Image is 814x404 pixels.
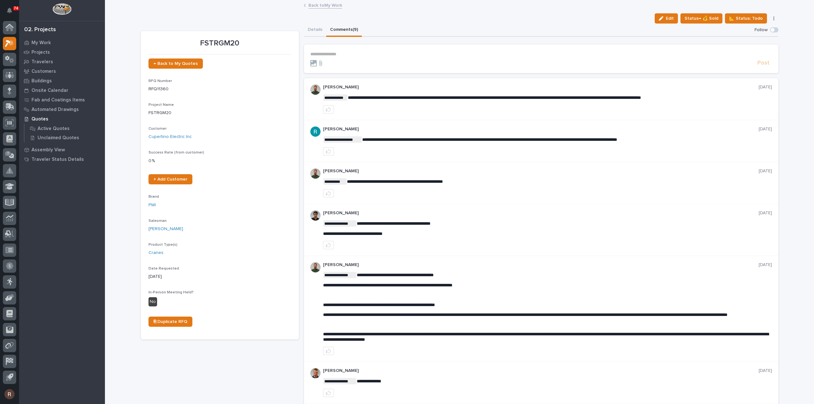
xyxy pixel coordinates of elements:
[148,103,174,107] span: Project Name
[755,27,768,33] p: Follow
[31,78,52,84] p: Buildings
[148,110,291,116] p: FSTRGM20
[310,127,321,137] img: ACg8ocLIQ8uTLu8xwXPI_zF_j4cWilWA_If5Zu0E3tOGGkFk=s96-c
[148,273,291,280] p: [DATE]
[666,16,674,21] span: Edit
[148,297,157,306] div: No
[323,262,759,268] p: [PERSON_NAME]
[323,127,759,132] p: [PERSON_NAME]
[680,13,722,24] button: Status→ 💰 Sold
[154,177,187,181] span: + Add Customer
[757,59,769,67] span: Post
[19,66,105,76] a: Customers
[24,26,56,33] div: 02. Projects
[759,210,772,216] p: [DATE]
[148,174,192,184] a: + Add Customer
[154,61,198,66] span: ← Back to My Quotes
[148,291,194,294] span: In-Person Meeting Held?
[31,147,65,153] p: Assembly View
[323,389,334,397] button: like this post
[759,168,772,174] p: [DATE]
[725,13,767,24] button: 📐 Status: Todo
[310,262,321,272] img: AATXAJw4slNr5ea0WduZQVIpKGhdapBAGQ9xVsOeEvl5=s96-c
[31,50,50,55] p: Projects
[31,69,56,74] p: Customers
[323,189,334,197] button: like this post
[148,226,183,232] a: [PERSON_NAME]
[31,97,85,103] p: Fab and Coatings Items
[8,8,16,18] div: Notifications74
[759,262,772,268] p: [DATE]
[310,368,321,378] img: AOh14Gijbd6eejXF32J59GfCOuyvh5OjNDKoIp8XuOuX=s96-c
[24,133,105,142] a: Unclaimed Quotes
[304,24,326,37] button: Details
[148,79,172,83] span: RFQ Number
[323,210,759,216] p: [PERSON_NAME]
[24,124,105,133] a: Active Quotes
[19,154,105,164] a: Traveler Status Details
[154,319,187,324] span: ⎘ Duplicate RFQ
[31,88,68,93] p: Onsite Calendar
[323,241,334,249] button: like this post
[755,59,772,67] button: Post
[148,195,159,199] span: Brand
[14,6,18,10] p: 74
[19,38,105,47] a: My Work
[19,145,105,154] a: Assembly View
[148,267,179,270] span: Date Requested
[685,15,718,22] span: Status→ 💰 Sold
[31,59,53,65] p: Travelers
[31,116,48,122] p: Quotes
[323,347,334,355] button: like this post
[310,85,321,95] img: AATXAJw4slNr5ea0WduZQVIpKGhdapBAGQ9xVsOeEvl5=s96-c
[148,250,163,256] a: Cranes
[52,3,71,15] img: Workspace Logo
[326,24,362,37] button: Comments (9)
[3,387,16,401] button: users-avatar
[308,1,342,9] a: Back toMy Work
[148,202,156,209] a: PWI
[31,40,51,46] p: My Work
[3,4,16,17] button: Notifications
[148,219,167,223] span: Salesman
[31,157,84,162] p: Traveler Status Details
[19,76,105,86] a: Buildings
[31,107,79,113] p: Automated Drawings
[323,85,759,90] p: [PERSON_NAME]
[148,151,204,154] span: Success Rate (from customer)
[655,13,678,24] button: Edit
[19,105,105,114] a: Automated Drawings
[19,86,105,95] a: Onsite Calendar
[19,114,105,124] a: Quotes
[148,58,203,69] a: ← Back to My Quotes
[19,57,105,66] a: Travelers
[310,168,321,179] img: AATXAJw4slNr5ea0WduZQVIpKGhdapBAGQ9xVsOeEvl5=s96-c
[148,317,192,327] a: ⎘ Duplicate RFQ
[19,47,105,57] a: Projects
[323,168,759,174] p: [PERSON_NAME]
[148,134,192,140] a: Cupertino Electric Inc
[19,95,105,105] a: Fab and Coatings Items
[323,147,334,155] button: like this post
[148,39,291,48] p: FSTRGM20
[729,15,763,22] span: 📐 Status: Todo
[759,127,772,132] p: [DATE]
[148,86,291,92] p: RFQ11360
[148,127,167,131] span: Customer
[148,243,177,247] span: Product Type(s)
[148,158,291,164] p: 0 %
[323,368,759,373] p: [PERSON_NAME]
[38,135,79,141] p: Unclaimed Quotes
[38,126,70,132] p: Active Quotes
[759,85,772,90] p: [DATE]
[323,105,334,113] button: like this post
[759,368,772,373] p: [DATE]
[310,210,321,221] img: AOh14Gjx62Rlbesu-yIIyH4c_jqdfkUZL5_Os84z4H1p=s96-c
